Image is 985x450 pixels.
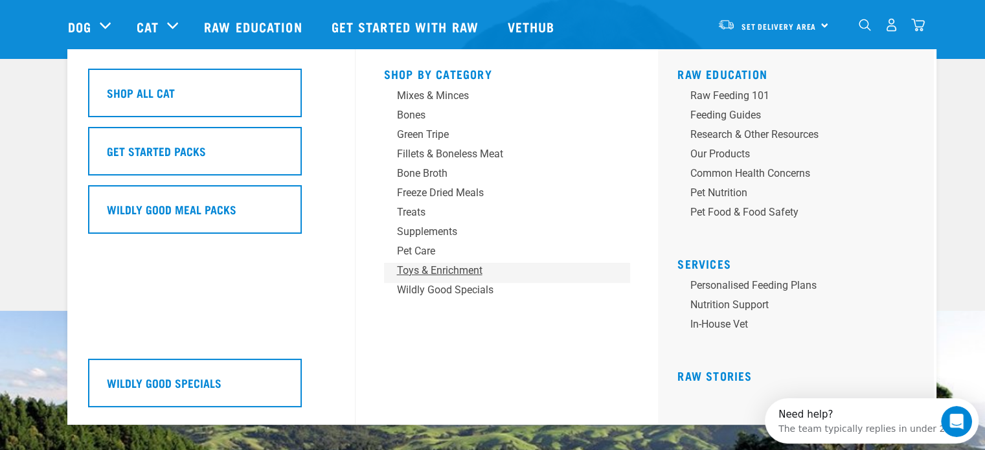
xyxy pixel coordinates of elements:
[397,107,599,123] div: Bones
[397,243,599,259] div: Pet Care
[677,146,923,166] a: Our Products
[107,374,221,391] h5: Wildly Good Specials
[677,317,923,336] a: In-house vet
[384,205,630,224] a: Treats
[191,1,318,52] a: Raw Education
[397,146,599,162] div: Fillets & Boneless Meat
[88,185,334,243] a: Wildly Good Meal Packs
[107,142,206,159] h5: Get Started Packs
[859,19,871,31] img: home-icon-1@2x.png
[677,297,923,317] a: Nutrition Support
[384,146,630,166] a: Fillets & Boneless Meat
[765,398,979,444] iframe: Intercom live chat discovery launcher
[677,71,767,77] a: Raw Education
[384,166,630,185] a: Bone Broth
[88,359,334,417] a: Wildly Good Specials
[397,263,599,278] div: Toys & Enrichment
[397,88,599,104] div: Mixes & Minces
[690,205,892,220] div: Pet Food & Food Safety
[677,205,923,224] a: Pet Food & Food Safety
[690,107,892,123] div: Feeding Guides
[677,278,923,297] a: Personalised Feeding Plans
[677,372,752,379] a: Raw Stories
[495,1,571,52] a: Vethub
[941,406,972,437] iframe: Intercom live chat
[88,69,334,127] a: Shop All Cat
[107,201,236,218] h5: Wildly Good Meal Packs
[690,185,892,201] div: Pet Nutrition
[137,17,159,36] a: Cat
[14,21,186,35] div: The team typically replies in under 2h
[677,88,923,107] a: Raw Feeding 101
[690,127,892,142] div: Research & Other Resources
[319,1,495,52] a: Get started with Raw
[911,18,925,32] img: home-icon@2x.png
[677,257,923,267] h5: Services
[690,88,892,104] div: Raw Feeding 101
[677,107,923,127] a: Feeding Guides
[384,88,630,107] a: Mixes & Minces
[384,224,630,243] a: Supplements
[718,19,735,30] img: van-moving.png
[397,282,599,298] div: Wildly Good Specials
[742,24,817,28] span: Set Delivery Area
[14,11,186,21] div: Need help?
[384,127,630,146] a: Green Tripe
[384,243,630,263] a: Pet Care
[677,127,923,146] a: Research & Other Resources
[68,17,91,36] a: Dog
[5,5,224,41] div: Open Intercom Messenger
[690,146,892,162] div: Our Products
[384,263,630,282] a: Toys & Enrichment
[885,18,898,32] img: user.png
[690,166,892,181] div: Common Health Concerns
[397,166,599,181] div: Bone Broth
[384,107,630,127] a: Bones
[88,127,334,185] a: Get Started Packs
[384,282,630,302] a: Wildly Good Specials
[397,205,599,220] div: Treats
[384,185,630,205] a: Freeze Dried Meals
[397,224,599,240] div: Supplements
[397,185,599,201] div: Freeze Dried Meals
[384,67,630,78] h5: Shop By Category
[107,84,175,101] h5: Shop All Cat
[677,185,923,205] a: Pet Nutrition
[677,166,923,185] a: Common Health Concerns
[397,127,599,142] div: Green Tripe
